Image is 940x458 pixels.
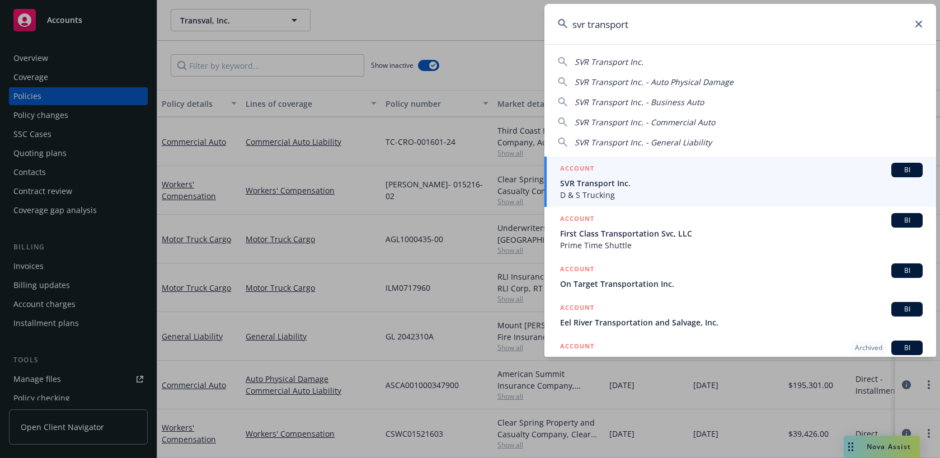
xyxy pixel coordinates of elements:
[855,343,882,353] span: Archived
[560,263,594,277] h5: ACCOUNT
[560,278,923,290] span: On Target Transportation Inc.
[560,163,594,176] h5: ACCOUNT
[560,213,594,226] h5: ACCOUNT
[560,228,923,239] span: First Class Transportation Svc, LLC
[575,56,643,67] span: SVR Transport Inc.
[896,215,918,225] span: BI
[560,355,923,367] span: EBX Logistics Inc.
[544,207,936,257] a: ACCOUNTBIFirst Class Transportation Svc, LLCPrime Time Shuttle
[896,266,918,276] span: BI
[896,343,918,353] span: BI
[544,334,936,373] a: ACCOUNTArchivedBIEBX Logistics Inc.
[544,257,936,296] a: ACCOUNTBIOn Target Transportation Inc.
[896,165,918,175] span: BI
[575,117,715,128] span: SVR Transport Inc. - Commercial Auto
[560,189,923,201] span: D & S Trucking
[544,4,936,44] input: Search...
[560,341,594,354] h5: ACCOUNT
[896,304,918,314] span: BI
[560,239,923,251] span: Prime Time Shuttle
[560,317,923,328] span: Eel River Transportation and Salvage, Inc.
[560,302,594,315] h5: ACCOUNT
[575,137,712,148] span: SVR Transport Inc. - General Liability
[544,157,936,207] a: ACCOUNTBISVR Transport Inc.D & S Trucking
[544,296,936,334] a: ACCOUNTBIEel River Transportation and Salvage, Inc.
[575,77,734,87] span: SVR Transport Inc. - Auto Physical Damage
[575,97,704,107] span: SVR Transport Inc. - Business Auto
[560,177,923,189] span: SVR Transport Inc.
